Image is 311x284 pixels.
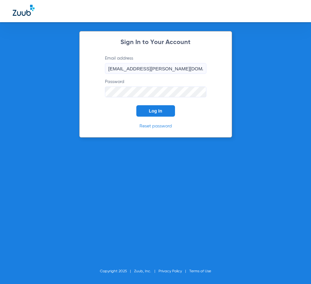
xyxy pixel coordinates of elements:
label: Password [105,79,206,97]
h2: Sign In to Your Account [95,39,216,46]
li: Zuub, Inc. [134,268,159,274]
a: Privacy Policy [159,269,182,273]
img: Zuub Logo [13,5,35,16]
li: Copyright 2025 [100,268,134,274]
a: Terms of Use [189,269,211,273]
input: Password [105,87,206,97]
input: Email address [105,63,206,74]
label: Email address [105,55,206,74]
button: Log In [136,105,175,117]
span: Log In [149,108,162,113]
iframe: Chat Widget [279,254,311,284]
a: Reset password [139,124,172,128]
